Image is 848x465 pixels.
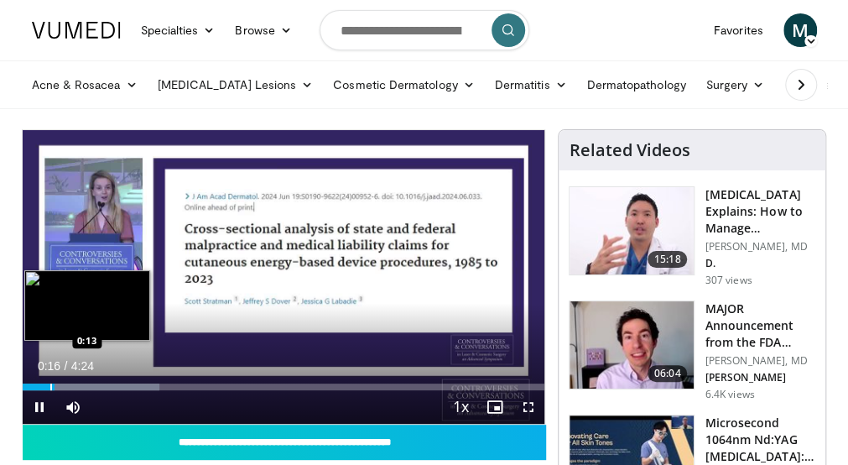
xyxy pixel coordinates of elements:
[705,354,815,368] p: [PERSON_NAME], MD
[511,390,544,424] button: Fullscreen
[648,365,688,382] span: 06:04
[783,13,817,47] a: M
[22,68,148,102] a: Acne & Rosacea
[320,10,529,50] input: Search topics, interventions
[131,13,226,47] a: Specialties
[23,130,545,424] video-js: Video Player
[444,390,477,424] button: Playback Rate
[38,359,60,373] span: 0:16
[477,390,511,424] button: Enable picture-in-picture mode
[569,140,689,160] h4: Related Videos
[65,359,68,373] span: /
[485,68,577,102] a: Dermatitis
[148,68,324,102] a: [MEDICAL_DATA] Lesions
[23,390,56,424] button: Pause
[32,22,121,39] img: VuMedi Logo
[705,274,752,287] p: 307 views
[23,384,545,390] div: Progress Bar
[704,13,773,47] a: Favorites
[71,359,94,373] span: 4:24
[323,68,484,102] a: Cosmetic Dermatology
[696,68,775,102] a: Surgery
[705,388,754,401] p: 6.4K views
[24,270,150,341] img: image.jpeg
[569,186,815,287] a: 15:18 [MEDICAL_DATA] Explains: How to Manage Hyperpigmentation/Dark Spots o… [PERSON_NAME], MD D....
[705,371,815,384] p: [PERSON_NAME]
[705,300,815,351] h3: MAJOR Announcement from the FDA About [MEDICAL_DATA] Products | De…
[570,301,694,389] img: b8d0b268-5ea7-42fe-a1b9-7495ab263df8.150x105_q85_crop-smart_upscale.jpg
[225,13,302,47] a: Browse
[705,415,815,465] h3: Microsecond 1064nm Nd:YAG [MEDICAL_DATA]: A Complete Acne Soluti…
[576,68,695,102] a: Dermatopathology
[648,251,688,268] span: 15:18
[569,300,815,401] a: 06:04 MAJOR Announcement from the FDA About [MEDICAL_DATA] Products | De… [PERSON_NAME], MD [PERS...
[570,187,694,274] img: e1503c37-a13a-4aad-9ea8-1e9b5ff728e6.150x105_q85_crop-smart_upscale.jpg
[56,390,90,424] button: Mute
